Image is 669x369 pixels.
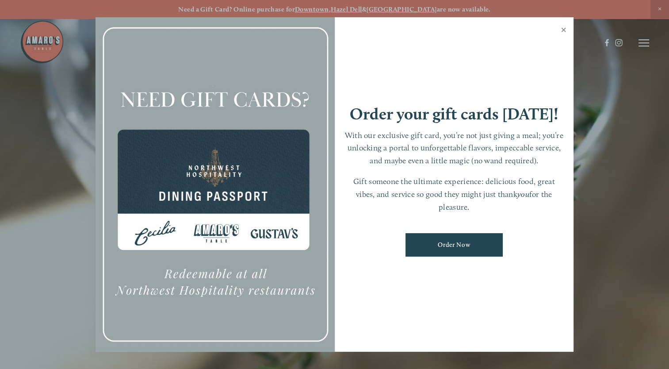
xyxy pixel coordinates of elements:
[555,19,572,43] a: Close
[405,233,503,257] a: Order Now
[344,175,565,213] p: Gift someone the ultimate experience: delicious food, great vibes, and service so good they might...
[350,106,558,122] h1: Order your gift cards [DATE]!
[344,129,565,167] p: With our exclusive gift card, you’re not just giving a meal; you’re unlocking a portal to unforge...
[517,189,529,199] em: you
